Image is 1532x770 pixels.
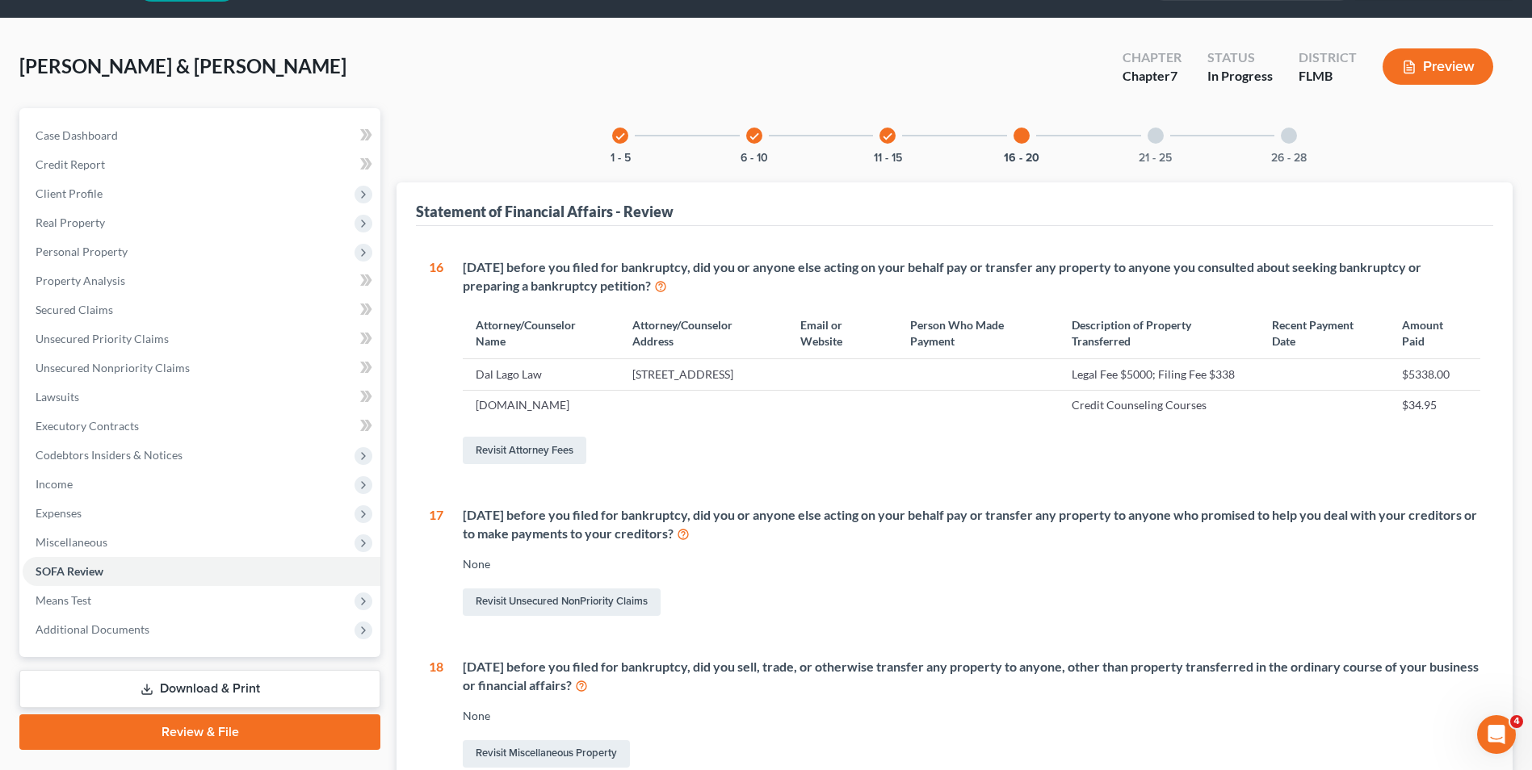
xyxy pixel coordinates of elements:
a: Credit Report [23,150,380,179]
td: Credit Counseling Courses [1059,390,1259,421]
span: Real Property [36,216,105,229]
button: 1 - 5 [611,153,631,164]
td: Dal Lago Law [463,359,619,390]
th: Person Who Made Payment [897,308,1059,358]
span: 7 [1170,68,1177,83]
span: Additional Documents [36,622,149,636]
span: Property Analysis [36,274,125,287]
a: Secured Claims [23,295,380,324]
div: [DATE] before you filed for bankruptcy, did you or anyone else acting on your behalf pay or trans... [463,506,1480,543]
button: Preview [1383,48,1493,85]
th: Email or Website [787,308,897,358]
div: [DATE] before you filed for bankruptcy, did you or anyone else acting on your behalf pay or trans... [463,258,1480,295]
span: Personal Property [36,245,128,258]
button: 21 - 25 [1139,153,1172,164]
span: SOFA Review [36,564,103,578]
div: District [1299,48,1357,67]
div: [DATE] before you filed for bankruptcy, did you sell, trade, or otherwise transfer any property t... [463,658,1480,695]
span: Miscellaneous [36,535,107,549]
a: Revisit Attorney Fees [463,437,586,464]
button: 16 - 20 [1004,153,1039,164]
i: check [882,131,893,142]
div: Chapter [1123,48,1182,67]
span: Secured Claims [36,303,113,316]
div: 16 [429,258,443,467]
button: 6 - 10 [741,153,768,164]
a: Property Analysis [23,266,380,295]
th: Description of Property Transferred [1059,308,1259,358]
span: Unsecured Priority Claims [36,332,169,345]
td: $5338.00 [1389,359,1480,390]
a: Case Dashboard [23,121,380,150]
span: Means Test [36,593,91,607]
a: Review & File [19,714,380,750]
span: Codebtors Insiders & Notices [36,448,183,462]
div: Status [1207,48,1273,67]
th: Attorney/Counselor Address [619,308,787,358]
th: Amount Paid [1389,308,1480,358]
iframe: Intercom live chat [1477,715,1516,754]
i: check [749,131,760,142]
span: [PERSON_NAME] & [PERSON_NAME] [19,54,346,77]
td: [DOMAIN_NAME] [463,390,619,421]
td: $34.95 [1389,390,1480,421]
a: Lawsuits [23,383,380,412]
a: Unsecured Nonpriority Claims [23,354,380,383]
a: Download & Print [19,670,380,708]
div: None [463,708,1480,724]
span: Credit Report [36,157,105,171]
span: Executory Contracts [36,419,139,433]
span: 4 [1510,715,1523,728]
a: Executory Contracts [23,412,380,441]
div: 17 [429,506,443,619]
div: None [463,556,1480,572]
td: Legal Fee $5000; Filing Fee $338 [1059,359,1259,390]
a: SOFA Review [23,557,380,586]
td: [STREET_ADDRESS] [619,359,787,390]
div: In Progress [1207,67,1273,86]
span: Case Dashboard [36,128,118,142]
th: Recent Payment Date [1259,308,1389,358]
a: Revisit Unsecured NonPriority Claims [463,588,661,616]
div: FLMB [1299,67,1357,86]
span: Client Profile [36,186,103,200]
th: Attorney/Counselor Name [463,308,619,358]
a: Revisit Miscellaneous Property [463,740,630,768]
a: Unsecured Priority Claims [23,324,380,354]
div: Statement of Financial Affairs - Review [416,202,674,221]
button: 11 - 15 [874,153,902,164]
button: 26 - 28 [1271,153,1307,164]
span: Income [36,477,73,491]
i: check [615,131,626,142]
span: Unsecured Nonpriority Claims [36,361,190,375]
span: Expenses [36,506,82,520]
span: Lawsuits [36,390,79,404]
div: Chapter [1123,67,1182,86]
